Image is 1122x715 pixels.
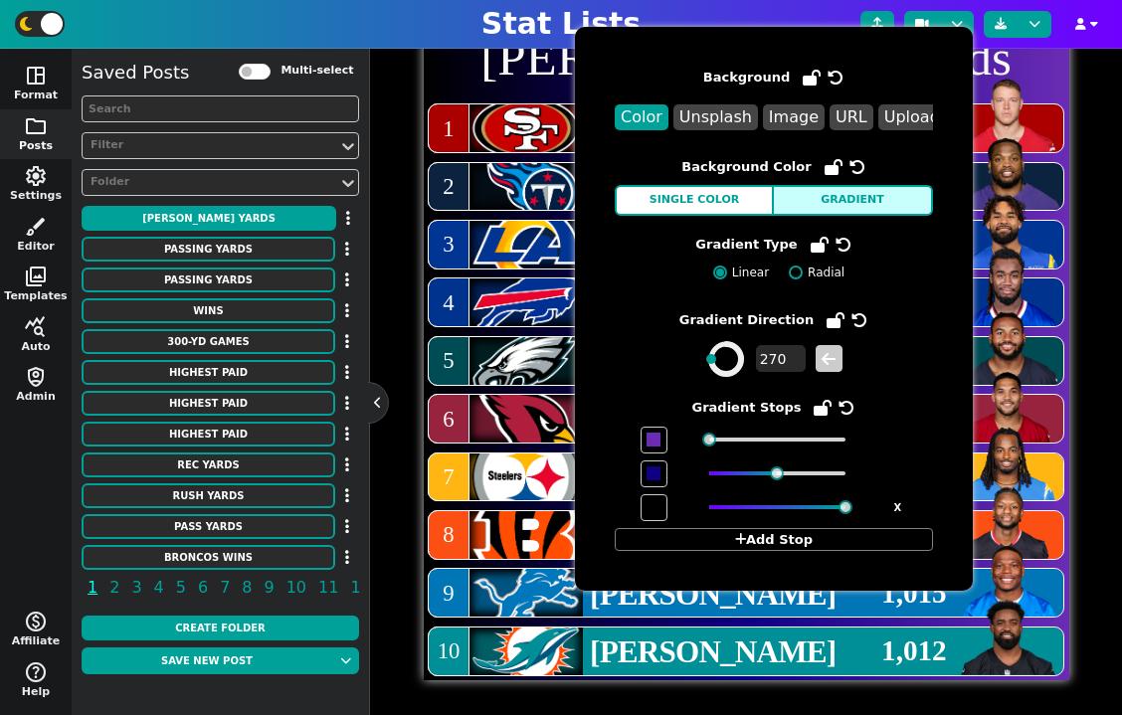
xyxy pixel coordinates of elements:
button: HIGHEST PAID [82,391,335,416]
label: Linear [703,264,769,281]
span: help [24,660,48,684]
button: Unsplash [673,104,758,130]
button: Image [763,104,825,130]
button: Gradient [774,185,933,216]
span: 1,012 [881,629,947,673]
label: Radial [779,264,844,281]
button: WINS [82,298,335,323]
h5: Gradient Direction [679,312,814,328]
div: Folder [91,174,330,191]
span: shield_person [24,365,48,389]
span: settings [24,164,48,188]
span: 4 [439,288,458,319]
h5: Gradient Type [695,237,797,253]
span: photo_library [24,265,48,288]
label: Multi-select [280,63,353,80]
button: Upload [878,104,946,130]
span: 4 [151,575,167,600]
span: 8 [239,575,255,600]
span: 6 [195,575,211,600]
span: 9 [262,575,278,600]
span: 1 [439,113,458,144]
span: 6 [439,405,458,436]
button: Create Folder [82,616,359,640]
span: monetization_on [24,610,48,633]
button: Passing Yards [82,268,335,292]
button: HIGHEST PAID [82,422,335,447]
button: RUSH YARDS [82,483,335,508]
button: HIGHEST PAID [82,360,335,385]
span: 9 [439,579,458,610]
button: REC YARDS [82,452,335,477]
button: 300-YD GAMES [82,329,335,354]
h5: Gradient Stops [692,400,802,416]
button: URL [830,104,873,130]
span: 10 [434,636,465,667]
span: 3 [439,230,458,261]
button: Passing Yards [82,237,335,262]
span: [PERSON_NAME] [590,578,836,612]
span: 1 [85,575,100,600]
div: Filter [91,137,330,154]
button: Broncos Wins [82,545,335,570]
button: PASS YARDS [82,514,335,539]
span: 11 [315,575,341,600]
span: 2 [106,575,122,600]
span: brush [24,215,48,239]
button: X [887,497,907,518]
button: Save new post [82,647,332,674]
h5: Background [703,70,791,86]
input: Search [82,95,359,122]
button: Single Color [615,185,774,216]
button: Add Stop [615,528,933,552]
span: query_stats [24,315,48,339]
h5: Background Color [681,159,811,175]
button: [PERSON_NAME] Yards [82,206,336,231]
input: Linear [713,266,727,279]
span: 3 [128,575,144,600]
span: 7 [439,462,458,493]
h2: 2023 Season [424,77,1069,102]
span: 12 [347,575,373,600]
span: 5 [439,346,458,377]
span: 5 [173,575,189,600]
h1: Stat Lists [481,6,641,42]
span: 7 [217,575,233,600]
span: 10 [283,575,309,600]
input: Radial [789,266,803,279]
h5: Saved Posts [82,62,189,84]
h1: [PERSON_NAME] Yards [424,32,1069,83]
span: space_dashboard [24,64,48,88]
button: Color [615,104,668,130]
span: 1,015 [881,572,947,616]
span: [PERSON_NAME] [590,635,836,669]
span: 8 [439,520,458,551]
span: folder [24,114,48,138]
span: 2 [439,172,458,203]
